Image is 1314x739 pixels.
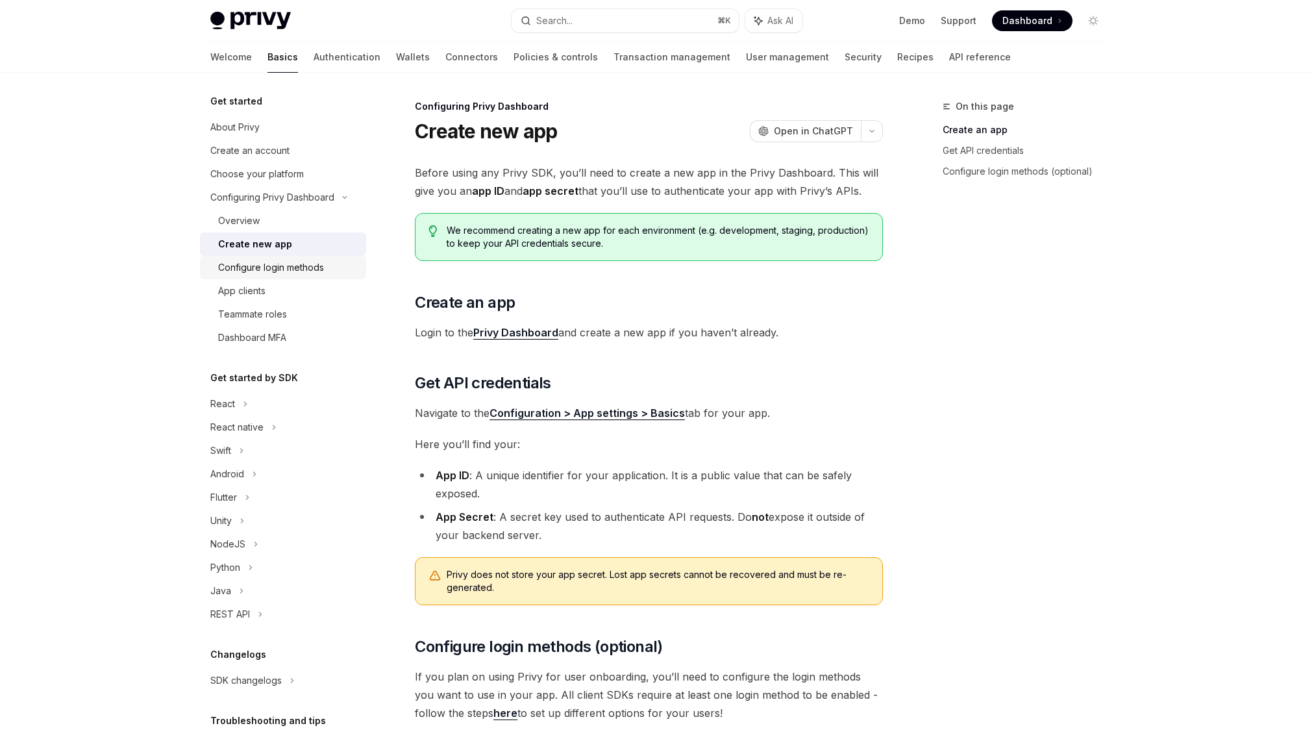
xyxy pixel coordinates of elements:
svg: Warning [428,570,441,582]
div: App clients [218,283,266,299]
span: On this page [956,99,1014,114]
button: Toggle dark mode [1083,10,1104,31]
h5: Troubleshooting and tips [210,713,326,729]
strong: App Secret [436,510,493,523]
div: Java [210,583,231,599]
li: : A unique identifier for your application. It is a public value that can be safely exposed. [415,466,883,503]
span: Dashboard [1002,14,1052,27]
a: Create new app [200,232,366,256]
a: Wallets [396,42,430,73]
a: Configure login methods [200,256,366,279]
strong: app ID [472,184,504,197]
div: SDK changelogs [210,673,282,688]
div: Search... [536,13,573,29]
span: If you plan on using Privy for user onboarding, you’ll need to configure the login methods you wa... [415,668,883,722]
span: Open in ChatGPT [774,125,853,138]
a: Support [941,14,976,27]
div: Overview [218,213,260,229]
a: Teammate roles [200,303,366,326]
svg: Tip [428,225,438,237]
a: API reference [949,42,1011,73]
div: Configuring Privy Dashboard [415,100,883,113]
div: Configuring Privy Dashboard [210,190,334,205]
a: Transaction management [614,42,730,73]
div: Configure login methods [218,260,324,275]
div: REST API [210,607,250,622]
button: Ask AI [745,9,802,32]
div: Dashboard MFA [218,330,286,345]
a: User management [746,42,829,73]
div: Choose your platform [210,166,304,182]
a: Create an account [200,139,366,162]
span: We recommend creating a new app for each environment (e.g. development, staging, production) to k... [447,224,869,250]
a: Overview [200,209,366,232]
a: here [493,707,517,720]
div: Create new app [218,236,292,252]
div: Python [210,560,240,575]
div: About Privy [210,119,260,135]
div: Flutter [210,490,237,505]
a: Security [845,42,882,73]
a: Get API credentials [943,140,1114,161]
a: Choose your platform [200,162,366,186]
span: Login to the and create a new app if you haven’t already. [415,323,883,342]
span: Navigate to the tab for your app. [415,404,883,422]
a: App clients [200,279,366,303]
h5: Get started by SDK [210,370,298,386]
h5: Changelogs [210,647,266,662]
a: Create an app [943,119,1114,140]
a: Connectors [445,42,498,73]
div: Unity [210,513,232,529]
span: Privy does not store your app secret. Lost app secrets cannot be recovered and must be re-generated. [447,568,869,594]
a: Authentication [314,42,380,73]
div: Swift [210,443,231,458]
strong: app secret [523,184,578,197]
div: React native [210,420,264,435]
div: Teammate roles [218,307,287,322]
a: Policies & controls [514,42,598,73]
strong: not [752,510,769,523]
a: Welcome [210,42,252,73]
h1: Create new app [415,119,558,143]
a: Configuration > App settings > Basics [490,407,685,420]
button: Search...⌘K [512,9,739,32]
a: Dashboard [992,10,1072,31]
span: Create an app [415,292,515,313]
span: Here you’ll find your: [415,435,883,453]
a: Basics [267,42,298,73]
a: Demo [899,14,925,27]
li: : A secret key used to authenticate API requests. Do expose it outside of your backend server. [415,508,883,544]
span: Configure login methods (optional) [415,636,663,657]
div: NodeJS [210,536,245,552]
div: Android [210,466,244,482]
a: Configure login methods (optional) [943,161,1114,182]
div: Create an account [210,143,290,158]
span: ⌘ K [717,16,731,26]
span: Before using any Privy SDK, you’ll need to create a new app in the Privy Dashboard. This will giv... [415,164,883,200]
strong: App ID [436,469,469,482]
img: light logo [210,12,291,30]
button: Open in ChatGPT [750,120,861,142]
span: Get API credentials [415,373,551,394]
a: About Privy [200,116,366,139]
a: Privy Dashboard [473,326,558,340]
a: Recipes [897,42,934,73]
h5: Get started [210,94,262,109]
a: Dashboard MFA [200,326,366,349]
span: Ask AI [767,14,793,27]
div: React [210,396,235,412]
